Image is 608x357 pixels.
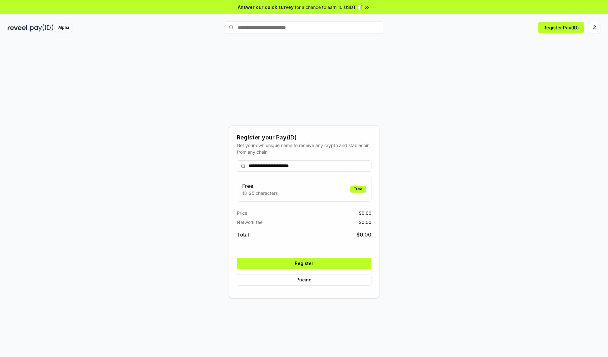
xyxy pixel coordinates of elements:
[237,274,371,286] button: Pricing
[8,24,29,32] img: reveel_dark
[359,210,371,216] span: $ 0.00
[357,231,371,238] span: $ 0.00
[538,22,584,33] button: Register Pay(ID)
[237,210,247,216] span: Price
[359,219,371,225] span: $ 0.00
[237,142,371,155] div: Get your own unique name to receive any crypto and stablecoin, from any chain
[55,24,73,32] div: Alpha
[242,182,278,190] h3: Free
[237,258,371,269] button: Register
[30,24,54,32] img: pay_id
[238,4,294,10] span: Answer our quick survey
[237,231,249,238] span: Total
[237,219,263,225] span: Network fee
[237,133,371,142] div: Register your Pay(ID)
[242,190,278,196] p: 13-25 characters
[350,186,366,193] div: Free
[295,4,363,10] span: for a chance to earn 10 USDT 📝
